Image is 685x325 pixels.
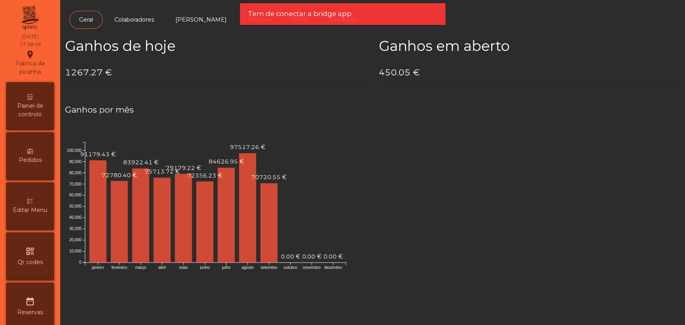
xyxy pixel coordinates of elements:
[18,258,43,266] span: Qr codes
[303,265,321,270] text: novembro
[324,265,342,270] text: dezembro
[284,265,297,270] text: outubro
[19,41,41,48] div: 17:38:06
[67,148,82,152] text: 100,000
[166,11,236,29] a: [PERSON_NAME]
[251,174,287,181] text: 70720.55 €
[248,9,351,19] span: Tem de conectar a bridge app
[20,4,40,32] img: qpiato
[69,182,81,186] text: 70,000
[144,168,180,175] text: 75713.72 €
[158,265,166,270] text: abril
[13,206,47,214] span: Editar Menu
[123,159,159,166] text: 83922.41 €
[281,253,300,260] text: 0.00 €
[209,158,244,165] text: 84626.95 €
[179,265,188,270] text: maio
[105,11,164,29] a: Colaboradores
[135,265,146,270] text: março
[25,50,35,59] i: location_on
[222,265,231,270] text: julho
[260,265,277,270] text: setembro
[187,172,222,179] text: 72356.23 €
[166,164,201,171] text: 79179.22 €
[79,260,81,264] text: 0
[65,38,367,55] h2: Ganhos de hoje
[69,204,81,208] text: 50,000
[69,170,81,175] text: 80,000
[69,159,81,164] text: 90,000
[199,265,210,270] text: junho
[69,193,81,197] text: 60,000
[323,253,343,260] text: 0.00 €
[69,226,81,231] text: 30,000
[112,265,127,270] text: fevereiro
[69,238,81,242] text: 20,000
[8,102,52,119] span: Painel de controlo
[379,38,681,55] h2: Ganhos em aberto
[65,67,367,79] h4: 1267.27 €
[230,143,265,151] text: 97517.26 €
[69,215,81,220] text: 40,000
[379,67,681,79] h4: 450.05 €
[102,171,137,178] text: 72780.40 €
[91,265,104,270] text: janeiro
[65,104,680,116] h4: Ganhos por mês
[302,253,321,260] text: 0.00 €
[19,156,42,164] span: Pedidos
[69,249,81,253] text: 10,000
[242,265,254,270] text: agosto
[25,246,35,256] i: qr_code
[17,308,43,317] span: Reservas
[22,33,39,40] div: [DATE]
[238,11,281,29] a: Reviews
[6,50,54,76] div: Fabrica da picanha
[80,151,116,158] text: 91179.43 €
[69,11,103,29] a: Geral
[25,297,35,306] i: date_range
